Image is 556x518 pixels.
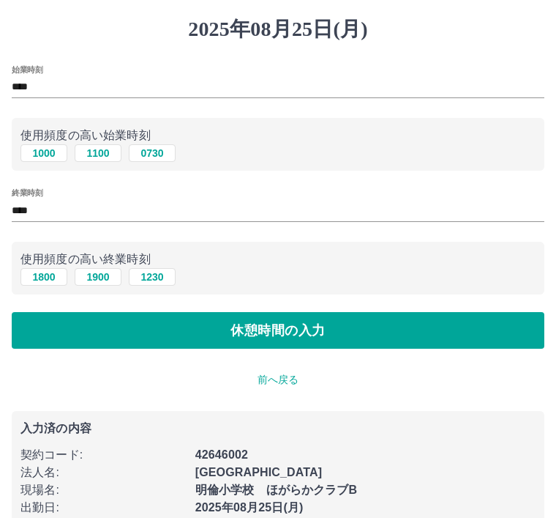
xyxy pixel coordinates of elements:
[129,268,176,286] button: 1230
[129,144,176,162] button: 0730
[20,481,187,499] p: 現場名 :
[12,17,544,42] h1: 2025年08月25日(月)
[12,372,544,388] p: 前へ戻る
[75,144,121,162] button: 1100
[20,268,67,286] button: 1800
[12,64,42,75] label: 始業時刻
[75,268,121,286] button: 1900
[195,466,323,478] b: [GEOGRAPHIC_DATA]
[20,423,536,434] p: 入力済の内容
[195,448,248,461] b: 42646002
[20,464,187,481] p: 法人名 :
[195,501,304,514] b: 2025年08月25日(月)
[12,188,42,199] label: 終業時刻
[195,484,358,496] b: 明倫小学校 ほがらかクラブB
[20,127,536,144] p: 使用頻度の高い始業時刻
[20,251,536,268] p: 使用頻度の高い終業時刻
[20,144,67,162] button: 1000
[20,446,187,464] p: 契約コード :
[20,499,187,517] p: 出勤日 :
[12,312,544,349] button: 休憩時間の入力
